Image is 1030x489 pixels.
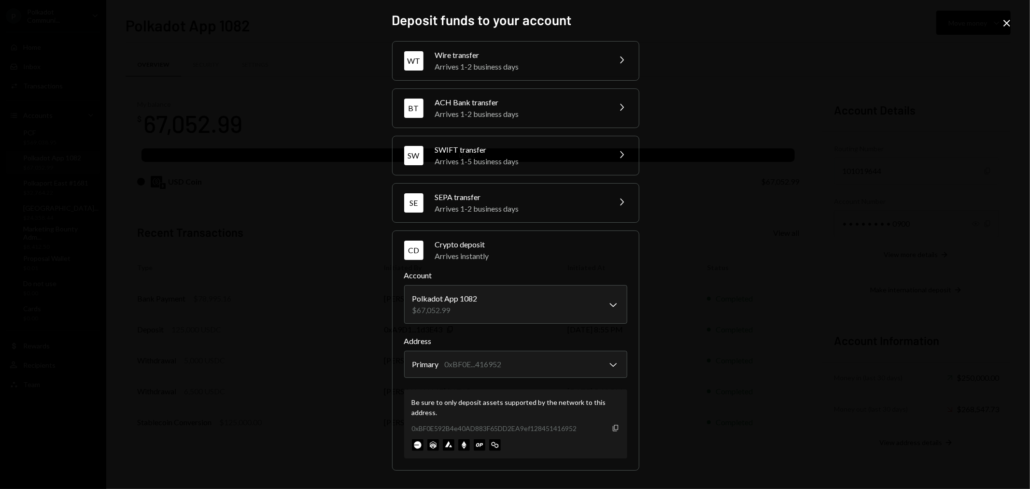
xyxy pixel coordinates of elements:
div: Crypto deposit [435,239,627,250]
div: ACH Bank transfer [435,97,604,108]
div: Be sure to only deposit assets supported by the network to this address. [412,397,620,417]
img: avalanche-mainnet [443,439,454,451]
div: WT [404,51,423,71]
div: 0xBF0E...416952 [445,359,502,370]
div: SEPA transfer [435,191,604,203]
div: Arrives 1-5 business days [435,156,604,167]
div: Arrives 1-2 business days [435,108,604,120]
div: CD [404,241,423,260]
div: Arrives 1-2 business days [435,61,604,72]
img: base-mainnet [412,439,423,451]
button: BTACH Bank transferArrives 1-2 business days [393,89,639,128]
button: WTWire transferArrives 1-2 business days [393,42,639,80]
label: Account [404,270,627,281]
img: polygon-mainnet [489,439,501,451]
button: SWSWIFT transferArrives 1-5 business days [393,136,639,175]
div: BT [404,99,423,118]
div: Arrives instantly [435,250,627,262]
label: Address [404,335,627,347]
div: SWIFT transfer [435,144,604,156]
div: SW [404,146,423,165]
img: ethereum-mainnet [458,439,470,451]
img: optimism-mainnet [474,439,485,451]
button: SESEPA transferArrives 1-2 business days [393,184,639,222]
button: CDCrypto depositArrives instantly [393,231,639,270]
div: Wire transfer [435,49,604,61]
button: Address [404,351,627,378]
h2: Deposit funds to your account [392,11,638,29]
div: 0xBF0E592B4e40AD883F65DD2EA9ef128451416952 [412,423,577,433]
button: Account [404,285,627,324]
div: SE [404,193,423,213]
div: CDCrypto depositArrives instantly [404,270,627,459]
div: Arrives 1-2 business days [435,203,604,215]
img: arbitrum-mainnet [427,439,439,451]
